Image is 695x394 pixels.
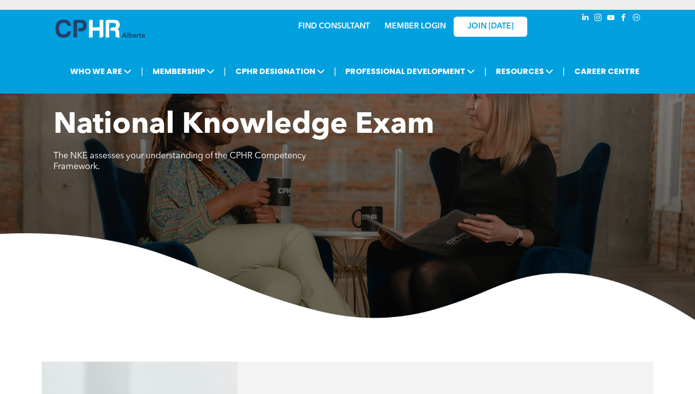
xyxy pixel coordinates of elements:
span: MEMBERSHIP [150,62,217,80]
span: JOIN [DATE] [467,22,514,31]
span: The NKE assesses your understanding of the CPHR Competency Framework. [53,151,306,171]
li: | [563,61,565,81]
li: | [334,61,336,81]
a: instagram [593,12,604,25]
a: JOIN [DATE] [454,17,527,37]
li: | [224,61,226,81]
li: | [141,61,143,81]
a: Social network [631,12,642,25]
span: CPHR DESIGNATION [232,62,328,80]
li: | [484,61,487,81]
img: A blue and white logo for cp alberta [55,20,145,38]
span: RESOURCES [493,62,556,80]
a: MEMBER LOGIN [385,23,446,30]
span: National Knowledge Exam [53,111,434,140]
span: WHO WE ARE [67,62,134,80]
a: FIND CONSULTANT [298,23,370,30]
a: linkedin [580,12,591,25]
a: youtube [606,12,617,25]
a: facebook [618,12,629,25]
span: PROFESSIONAL DEVELOPMENT [342,62,478,80]
a: CAREER CENTRE [571,62,643,80]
